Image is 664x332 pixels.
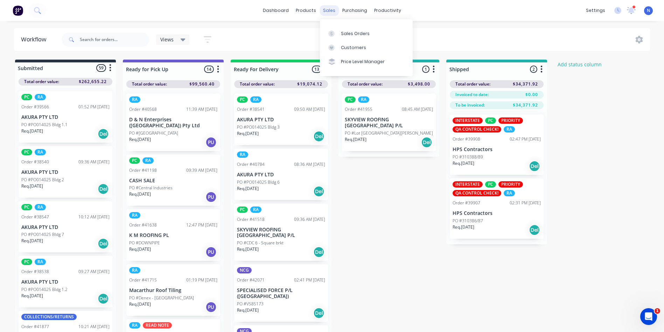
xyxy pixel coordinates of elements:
div: 08:36 AM [DATE] [294,161,325,168]
div: RA [250,206,261,213]
p: AKURA PTY LTD [21,169,110,175]
div: Del [313,307,324,319]
div: Order #38547 [21,214,49,220]
div: PRIORITY [498,181,523,188]
span: N [647,7,650,14]
div: 02:47 PM [DATE] [510,136,541,142]
div: Workflow [21,35,50,44]
div: 01:19 PM [DATE] [186,277,217,283]
span: Total order value: [132,81,167,87]
p: HPS Contractors [453,210,541,216]
p: Req. [DATE] [237,307,259,313]
p: CASH SALE [129,178,217,184]
div: RA [129,96,140,103]
p: Req. [DATE] [453,160,474,167]
div: RA [358,96,369,103]
div: RA [35,259,46,265]
span: Total order value: [240,81,275,87]
div: Del [98,183,109,195]
div: Del [313,246,324,258]
div: PCRAOrder #4151809:36 AM [DATE]SKYVIEW ROOFING [GEOGRAPHIC_DATA] P/LPO #CDC 6 - Square brktReq.[D... [234,204,328,261]
div: Order #38540 [21,159,49,165]
div: PRIORITY [498,117,523,124]
iframe: Intercom live chat [640,308,657,325]
div: 09:39 AM [DATE] [186,167,217,174]
div: Del [313,186,324,197]
p: Req. [DATE] [21,183,43,189]
p: SPECIALISED FORCE P/L ([GEOGRAPHIC_DATA]) [237,287,325,299]
p: Macarthur Roof Tiling [129,287,217,293]
p: PO #Central Industries [129,185,173,191]
p: D & N Enterprises ([GEOGRAPHIC_DATA]) Pty Ltd [129,117,217,129]
span: $262,655.22 [79,79,107,85]
p: SKYVIEW ROOFING [GEOGRAPHIC_DATA] P/L [237,227,325,239]
p: PO #[GEOGRAPHIC_DATA] [129,130,178,136]
span: $34,371.92 [513,102,538,108]
a: Sales Orders [320,26,413,40]
span: $3,498.00 [408,81,430,87]
div: Del [529,161,540,172]
p: PO #PO014025 Bldg 2 [21,177,64,183]
p: PO #PO014025 Bldg 1.1 [21,122,68,128]
p: AKURA PTY LTD [21,224,110,230]
div: PCRAOrder #3854710:12 AM [DATE]AKURA PTY LTDPO #PO014025 Bldg 7Req.[DATE]Del [19,201,112,253]
div: 10:21 AM [DATE] [78,324,110,330]
div: INTERSTATE [453,181,483,188]
div: COLLECTIONS/RETURNS [21,314,77,320]
a: dashboard [259,5,292,16]
div: Sales Orders [341,31,370,37]
div: Order #41518 [237,216,265,223]
div: PCRAOrder #4195508:45 AM [DATE]SKYVIEW ROOFING [GEOGRAPHIC_DATA] P/LPO #Lot [GEOGRAPHIC_DATA][PER... [342,94,436,151]
div: purchasing [339,5,371,16]
div: Customers [341,45,366,51]
div: Order #41638 [129,222,157,228]
div: Order #38538 [21,269,49,275]
p: Req. [DATE] [129,136,151,143]
p: PO #Denex - [GEOGRAPHIC_DATA] [129,295,194,301]
p: PO #PO014025 Bldg 6 [237,179,280,185]
div: RAOrder #4163812:47 PM [DATE]K M ROOFING PLPO #DOWNPIPEReq.[DATE]PU [126,209,220,261]
div: Del [529,224,540,236]
div: 09:36 AM [DATE] [294,216,325,223]
span: $19,074.12 [297,81,322,87]
span: $99,560.40 [189,81,215,87]
p: AKURA PTY LTD [237,172,325,178]
p: Req. [DATE] [237,246,259,252]
span: Views [160,36,174,43]
p: PO #CDC 6 - Square brkt [237,240,284,246]
div: productivity [371,5,405,16]
div: Order #39908 [453,136,480,142]
p: PO #PO014025 Bldg 1.2 [21,286,68,293]
div: RA [142,157,154,164]
div: PC [345,96,356,103]
input: Search for orders... [80,33,149,47]
div: PCRAOrder #3853809:27 AM [DATE]AKURA PTY LTDPO #PO014025 Bldg 1.2Req.[DATE]Del [19,256,112,307]
div: 09:27 AM [DATE] [78,269,110,275]
img: Factory [13,5,23,16]
div: NCG [237,267,252,273]
div: Del [313,131,324,142]
p: HPS Contractors [453,147,541,153]
p: Req. [DATE] [129,301,151,307]
p: Req. [DATE] [453,224,474,230]
div: RA [129,322,140,328]
div: sales [320,5,339,16]
div: 11:39 AM [DATE] [186,106,217,113]
div: PU [205,246,217,258]
div: RAOrder #4056811:39 AM [DATE]D & N Enterprises ([GEOGRAPHIC_DATA]) Pty LtdPO #[GEOGRAPHIC_DATA]Re... [126,94,220,151]
div: PCRAOrder #3854009:36 AM [DATE]AKURA PTY LTDPO #PO014025 Bldg 2Req.[DATE]Del [19,146,112,198]
p: PO #310386/87 [453,218,483,224]
div: Del [98,128,109,140]
div: RA [250,96,261,103]
div: Order #41955 [345,106,372,113]
p: PO #PO014025 Bldg 7 [21,231,64,238]
p: Req. [DATE] [129,191,151,197]
div: 09:50 AM [DATE] [294,106,325,113]
div: settings [582,5,609,16]
div: INTERSTATE [453,117,483,124]
div: PC [485,117,496,124]
div: Order #42071 [237,277,265,283]
p: PO #PO014025 Bldg 3 [237,124,280,130]
div: 08:45 AM [DATE] [402,106,433,113]
p: Req. [DATE] [21,128,43,134]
